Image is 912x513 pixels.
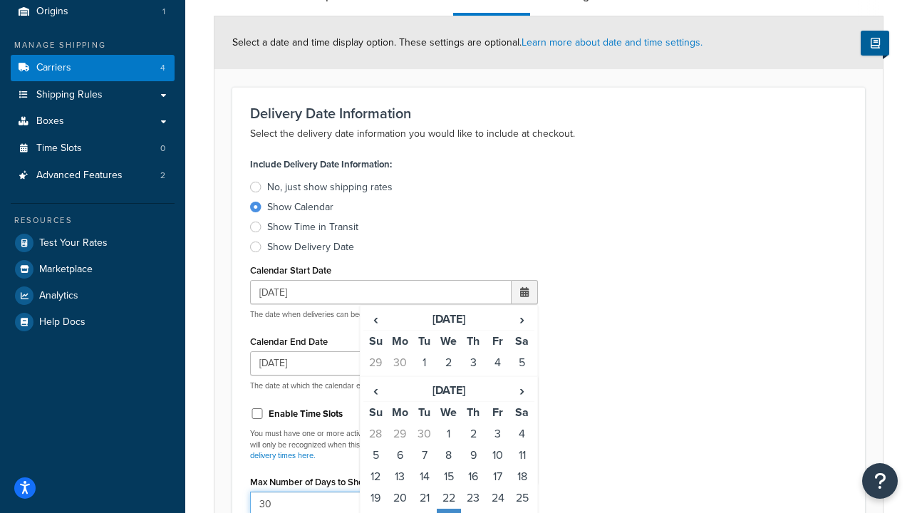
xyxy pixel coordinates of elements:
td: 21 [413,487,437,509]
th: Sa [510,331,534,353]
td: 6 [388,445,412,466]
th: Fr [485,331,509,353]
td: 1 [437,423,461,445]
p: The date when deliveries can begin. Leave empty for all dates from [DATE] [250,309,538,320]
td: 4 [485,352,509,373]
td: 28 [363,423,388,445]
span: Help Docs [39,316,85,328]
div: Manage Shipping [11,39,175,51]
span: ‹ [364,309,387,329]
label: Calendar Start Date [250,265,331,276]
th: Tu [413,331,437,353]
div: No, just show shipping rates [267,180,393,195]
th: We [437,401,461,423]
td: 30 [413,423,437,445]
label: Max Number of Days to Show [250,477,370,487]
label: Enable Time Slots [269,408,343,420]
span: Boxes [36,115,64,128]
th: Mo [388,401,412,423]
td: 9 [461,445,485,466]
span: Analytics [39,290,78,302]
td: 2 [461,423,485,445]
div: Show Time in Transit [267,220,358,234]
th: Sa [510,401,534,423]
a: Carriers4 [11,55,175,81]
td: 20 [388,487,412,509]
td: 4 [510,423,534,445]
th: Th [461,331,485,353]
td: 7 [413,445,437,466]
td: 2 [437,352,461,373]
span: 0 [160,142,165,155]
td: 10 [461,373,485,395]
th: We [437,331,461,353]
td: 29 [363,352,388,373]
span: › [511,380,534,400]
td: 14 [413,466,437,487]
td: 11 [510,445,534,466]
td: 3 [485,423,509,445]
th: [DATE] [388,380,509,402]
td: 15 [437,466,461,487]
a: Set available days and pickup or delivery times here. [250,439,522,461]
th: Su [363,401,388,423]
span: 1 [162,6,165,18]
div: Show Delivery Date [267,240,354,254]
span: ‹ [364,380,387,400]
a: Learn more about date and time settings. [522,35,703,50]
th: Tu [413,401,437,423]
td: 24 [485,487,509,509]
span: Carriers [36,62,71,74]
td: 23 [461,487,485,509]
td: 8 [413,373,437,395]
a: Time Slots0 [11,135,175,162]
a: Boxes [11,108,175,135]
span: Advanced Features [36,170,123,182]
td: 7 [388,373,412,395]
td: 17 [485,466,509,487]
a: Test Your Rates [11,230,175,256]
th: Su [363,331,388,353]
p: Select the delivery date information you would like to include at checkout. [250,125,847,142]
td: 11 [485,373,509,395]
th: Fr [485,401,509,423]
span: Test Your Rates [39,237,108,249]
span: Origins [36,6,68,18]
td: 9 [437,373,461,395]
th: Th [461,401,485,423]
label: Include Delivery Date Information: [250,155,392,175]
a: Marketplace [11,256,175,282]
td: 19 [363,487,388,509]
span: 2 [160,170,165,182]
td: 12 [363,466,388,487]
td: 5 [363,445,388,466]
li: Advanced Features [11,162,175,189]
span: Marketplace [39,264,93,276]
td: 8 [437,445,461,466]
p: You must have one or more active Time Slots applied to this carrier. Time slot settings will only... [250,428,538,461]
td: 25 [510,487,534,509]
td: 10 [485,445,509,466]
td: 30 [388,352,412,373]
h3: Delivery Date Information [250,105,847,121]
span: › [511,309,534,329]
td: 6 [363,373,388,395]
a: Analytics [11,283,175,309]
button: Open Resource Center [862,463,898,499]
span: Select a date and time display option. These settings are optional. [232,35,703,50]
td: 29 [388,423,412,445]
th: [DATE] [388,309,509,331]
label: Calendar End Date [250,336,328,347]
p: The date at which the calendar ends. Leave empty for all dates [250,380,538,391]
span: 4 [160,62,165,74]
span: Time Slots [36,142,82,155]
a: Help Docs [11,309,175,335]
a: Shipping Rules [11,82,175,108]
li: Time Slots [11,135,175,162]
td: 3 [461,352,485,373]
